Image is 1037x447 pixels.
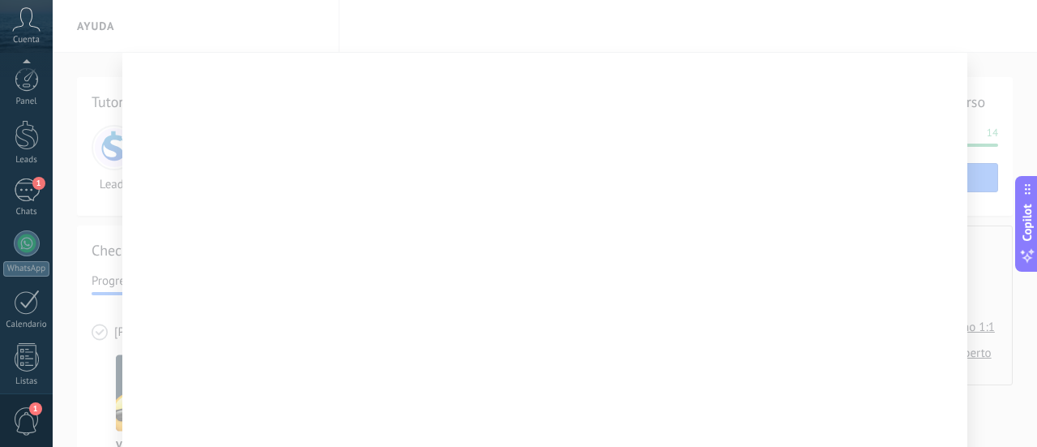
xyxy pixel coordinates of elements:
[3,261,49,277] div: WhatsApp
[32,177,45,190] span: 1
[3,97,50,107] div: Panel
[3,207,50,217] div: Chats
[1019,204,1035,241] span: Copilot
[3,320,50,330] div: Calendario
[3,376,50,387] div: Listas
[13,35,40,45] span: Cuenta
[3,155,50,165] div: Leads
[29,402,42,415] span: 1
